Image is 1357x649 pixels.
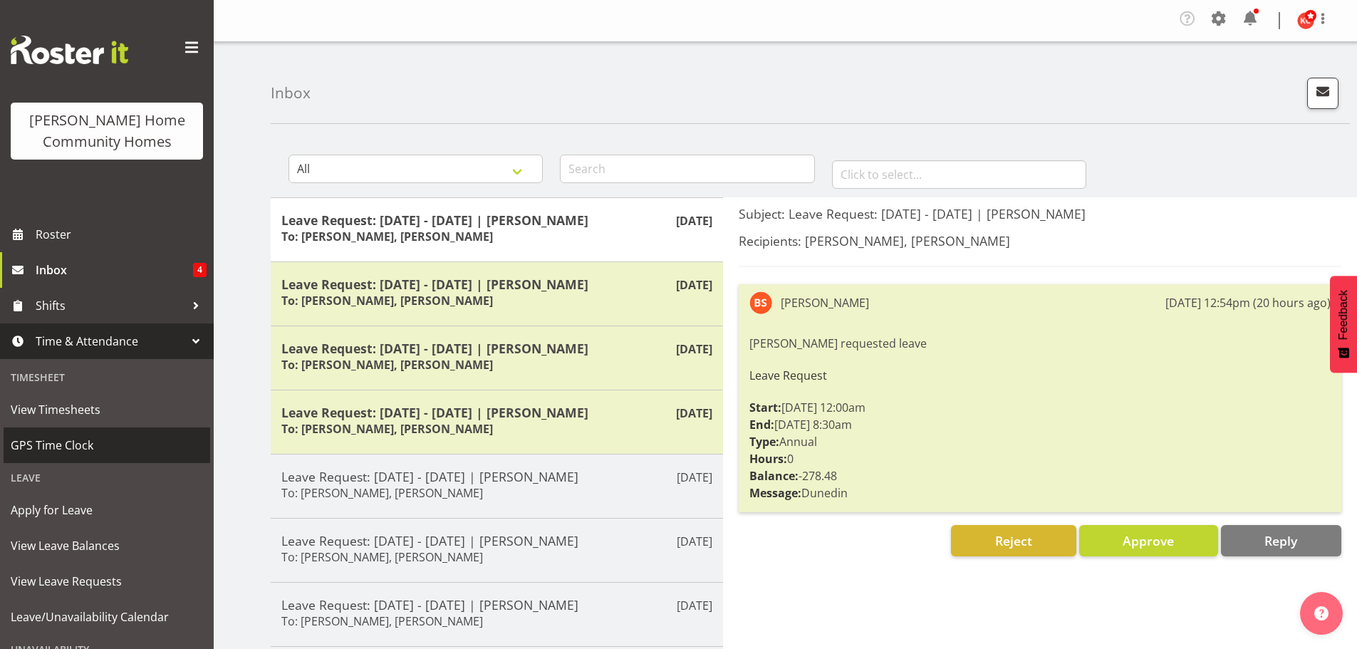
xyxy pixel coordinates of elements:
img: help-xxl-2.png [1314,606,1329,621]
strong: End: [749,417,774,432]
button: Approve [1079,525,1218,556]
div: [DATE] 12:54pm (20 hours ago) [1165,294,1331,311]
h5: Leave Request: [DATE] - [DATE] | [PERSON_NAME] [281,405,712,420]
h5: Leave Request: [DATE] - [DATE] | [PERSON_NAME] [281,276,712,292]
img: kirsty-crossley8517.jpg [1297,12,1314,29]
input: Click to select... [832,160,1086,189]
img: Rosterit website logo [11,36,128,64]
p: [DATE] [677,597,712,614]
h5: Leave Request: [DATE] - [DATE] | [PERSON_NAME] [281,469,712,484]
div: Timesheet [4,363,210,392]
span: Roster [36,224,207,245]
p: [DATE] [676,276,712,294]
span: Feedback [1337,290,1350,340]
span: View Leave Requests [11,571,203,592]
h6: To: [PERSON_NAME], [PERSON_NAME] [281,358,493,372]
a: View Leave Balances [4,528,210,564]
a: Apply for Leave [4,492,210,528]
p: [DATE] [676,405,712,422]
a: View Timesheets [4,392,210,427]
span: View Leave Balances [11,535,203,556]
p: [DATE] [677,469,712,486]
p: [DATE] [677,533,712,550]
strong: Message: [749,485,801,501]
h4: Inbox [271,85,311,101]
h5: Leave Request: [DATE] - [DATE] | [PERSON_NAME] [281,212,712,228]
h6: To: [PERSON_NAME], [PERSON_NAME] [281,229,493,244]
span: 4 [193,263,207,277]
div: [PERSON_NAME] requested leave [DATE] 12:00am [DATE] 8:30am Annual 0 -278.48 Dunedin [749,331,1331,505]
h6: To: [PERSON_NAME], [PERSON_NAME] [281,614,483,628]
a: Leave/Unavailability Calendar [4,599,210,635]
strong: Type: [749,434,779,450]
span: Apply for Leave [11,499,203,521]
h6: To: [PERSON_NAME], [PERSON_NAME] [281,294,493,308]
h6: To: [PERSON_NAME], [PERSON_NAME] [281,422,493,436]
h6: To: [PERSON_NAME], [PERSON_NAME] [281,486,483,500]
span: GPS Time Clock [11,435,203,456]
span: Shifts [36,295,185,316]
div: Leave [4,463,210,492]
button: Reply [1221,525,1341,556]
span: Approve [1123,532,1174,549]
h6: To: [PERSON_NAME], [PERSON_NAME] [281,550,483,564]
h5: Leave Request: [DATE] - [DATE] | [PERSON_NAME] [281,597,712,613]
span: Inbox [36,259,193,281]
strong: Start: [749,400,781,415]
strong: Hours: [749,451,787,467]
div: [PERSON_NAME] Home Community Homes [25,110,189,152]
span: View Timesheets [11,399,203,420]
p: [DATE] [676,341,712,358]
h5: Recipients: [PERSON_NAME], [PERSON_NAME] [739,233,1341,249]
div: [PERSON_NAME] [781,294,869,311]
h6: Leave Request [749,369,1331,382]
span: Reply [1264,532,1297,549]
p: [DATE] [676,212,712,229]
span: Leave/Unavailability Calendar [11,606,203,628]
span: Time & Attendance [36,331,185,352]
a: View Leave Requests [4,564,210,599]
h5: Leave Request: [DATE] - [DATE] | [PERSON_NAME] [281,533,712,549]
img: billie-sothern8526.jpg [749,291,772,314]
h5: Leave Request: [DATE] - [DATE] | [PERSON_NAME] [281,341,712,356]
input: Search [560,155,814,183]
button: Reject [951,525,1076,556]
h5: Subject: Leave Request: [DATE] - [DATE] | [PERSON_NAME] [739,206,1341,222]
button: Feedback - Show survey [1330,276,1357,373]
span: Reject [995,532,1032,549]
a: GPS Time Clock [4,427,210,463]
strong: Balance: [749,468,799,484]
